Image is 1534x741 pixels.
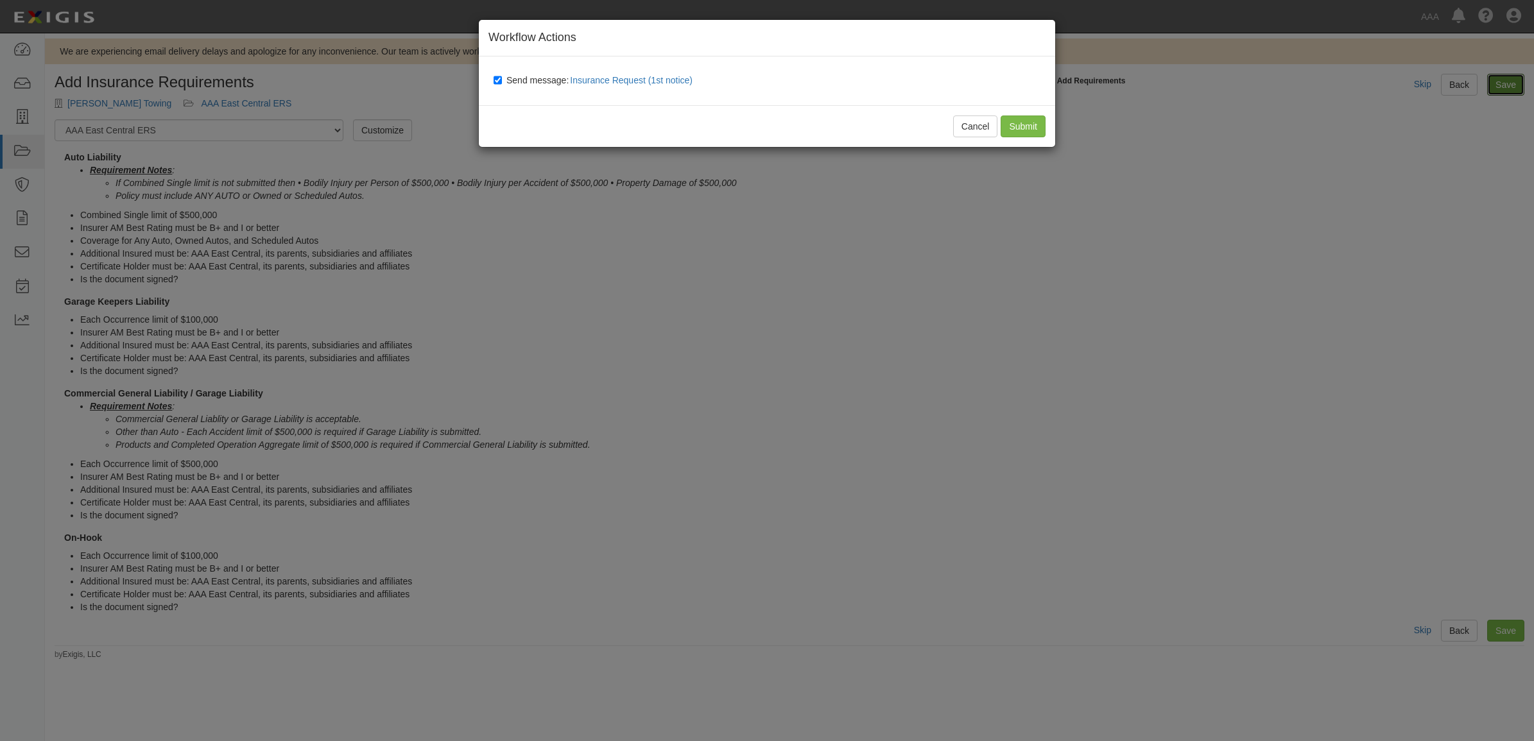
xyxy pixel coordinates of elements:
[494,75,502,85] input: Send message:Insurance Request (1st notice)
[506,75,698,85] span: Send message:
[953,115,998,137] button: Cancel
[569,72,698,89] button: Send message:
[1001,115,1046,137] input: Submit
[488,30,1046,46] h4: Workflow Actions
[570,75,693,85] span: Insurance Request (1st notice)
